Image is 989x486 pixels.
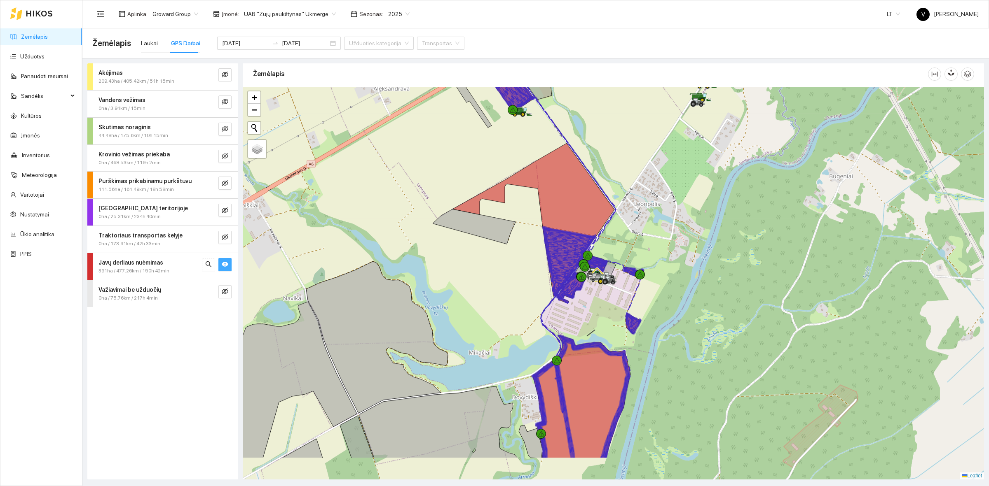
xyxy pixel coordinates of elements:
[98,259,163,266] strong: Javų derliaus nuėmimas
[98,124,151,130] strong: Skutimas noraginis
[98,151,170,158] strong: Krovinio vežimas priekaba
[218,204,232,217] button: eye-invisible
[248,122,260,134] button: Initiate a new search
[87,145,238,172] div: Krovinio vežimas priekaba0ha / 468.53km / 119h 2mineye-invisible
[222,153,228,160] span: eye-invisible
[87,63,238,90] div: Akėjimas209.43ha / 405.42km / 51h 15mineye-invisible
[98,159,161,167] span: 0ha / 468.53km / 119h 2min
[20,231,54,237] a: Ūkio analitika
[119,11,125,17] span: layout
[244,8,336,20] span: UAB "Zujų paukštynas" Ukmerge
[218,285,232,298] button: eye-invisible
[87,253,238,280] div: Javų derliaus nuėmimas391ha / 477.26km / 150h 42minsearcheye
[98,232,183,239] strong: Traktoriaus transportas kelyje
[21,73,68,79] a: Panaudoti resursai
[21,112,42,119] a: Kultūros
[218,123,232,136] button: eye-invisible
[98,97,145,103] strong: Vandens vežimas
[222,9,239,19] span: Įmonė :
[171,39,200,48] div: GPS Darbai
[98,105,145,112] span: 0ha / 3.91km / 15min
[87,172,238,198] div: Purškimas prikabinamu purkštuvu111.56ha / 161.49km / 18h 58mineye-invisible
[87,226,238,253] div: Traktoriaus transportas kelyje0ha / 173.91km / 42h 33mineye-invisible
[92,37,131,50] span: Žemėlapis
[205,261,212,269] span: search
[388,8,410,20] span: 2025
[98,240,160,248] span: 0ha / 173.91km / 42h 33min
[222,234,228,242] span: eye-invisible
[98,132,168,140] span: 44.48ha / 175.6km / 10h 15min
[218,150,232,163] button: eye-invisible
[92,6,109,22] button: menu-fold
[218,68,232,81] button: eye-invisible
[98,178,192,184] strong: Purškimas prikabinamu purkštuvu
[921,8,925,21] span: V
[282,39,328,48] input: Pabaigos data
[962,473,982,479] a: Leaflet
[87,199,238,226] div: [GEOGRAPHIC_DATA] teritorijoje0ha / 25.31km / 234h 40mineye-invisible
[248,140,266,158] a: Layers
[87,118,238,144] div: Skutimas noraginis44.48ha / 175.6km / 10h 15mineye-invisible
[351,11,357,17] span: calendar
[887,8,900,20] span: LT
[21,88,68,104] span: Sandėlis
[20,191,44,198] a: Vartotojai
[248,104,260,116] a: Zoom out
[252,105,257,115] span: −
[222,288,228,296] span: eye-invisible
[218,95,232,109] button: eye-invisible
[222,126,228,133] span: eye-invisible
[272,40,279,47] span: to
[218,177,232,190] button: eye-invisible
[222,207,228,215] span: eye-invisible
[222,39,269,48] input: Pradžios data
[87,91,238,117] div: Vandens vežimas0ha / 3.91km / 15mineye-invisible
[98,77,174,85] span: 209.43ha / 405.42km / 51h 15min
[202,258,215,271] button: search
[248,91,260,104] a: Zoom in
[20,211,49,218] a: Nustatymai
[21,132,40,139] a: Įmonės
[98,213,161,221] span: 0ha / 25.31km / 234h 40min
[127,9,148,19] span: Aplinka :
[916,11,979,17] span: [PERSON_NAME]
[928,71,941,77] span: column-width
[252,92,257,102] span: +
[152,8,198,20] span: Groward Group
[141,39,158,48] div: Laukai
[222,98,228,106] span: eye-invisible
[213,11,220,17] span: shop
[98,70,123,76] strong: Akėjimas
[222,71,228,79] span: eye-invisible
[97,10,104,18] span: menu-fold
[218,258,232,271] button: eye
[98,294,158,302] span: 0ha / 75.76km / 217h 4min
[98,267,169,275] span: 391ha / 477.26km / 150h 42min
[20,251,32,257] a: PPIS
[218,231,232,244] button: eye-invisible
[98,286,161,293] strong: Važiavimai be užduočių
[20,53,45,60] a: Užduotys
[22,152,50,158] a: Inventorius
[272,40,279,47] span: swap-right
[222,261,228,269] span: eye
[22,172,57,178] a: Meteorologija
[359,9,383,19] span: Sezonas :
[928,67,941,81] button: column-width
[330,40,336,46] span: close-circle
[98,205,188,212] strong: [GEOGRAPHIC_DATA] teritorijoje
[87,280,238,307] div: Važiavimai be užduočių0ha / 75.76km / 217h 4mineye-invisible
[21,33,48,40] a: Žemėlapis
[253,62,928,86] div: Žemėlapis
[98,186,174,193] span: 111.56ha / 161.49km / 18h 58min
[222,180,228,188] span: eye-invisible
